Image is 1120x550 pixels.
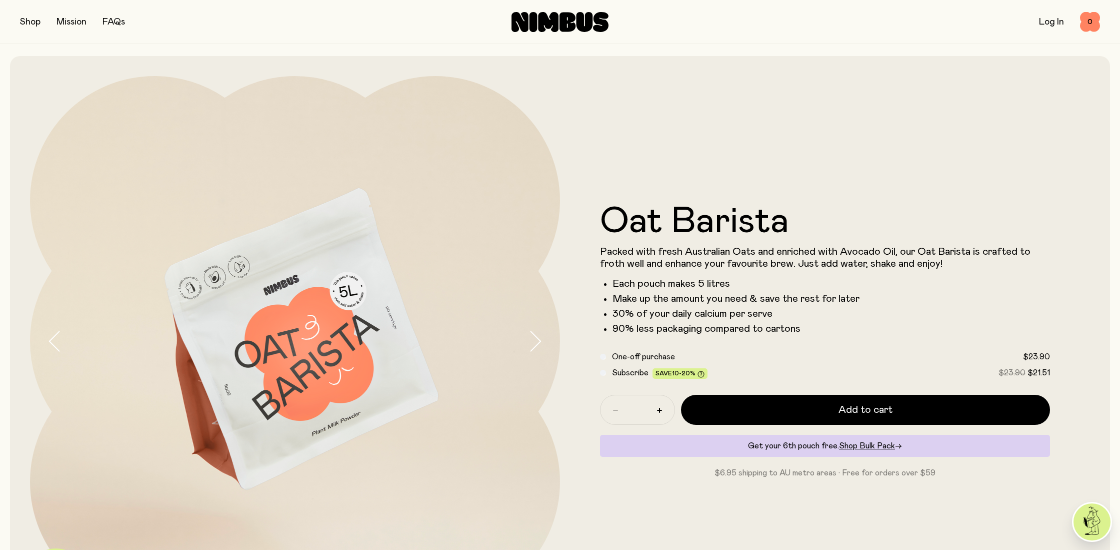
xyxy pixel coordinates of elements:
a: Log In [1039,18,1064,27]
span: $23.90 [1023,353,1050,361]
li: 90% less packaging compared to cartons [612,323,1050,335]
li: Make up the amount you need & save the rest for later [612,293,1050,305]
button: 0 [1080,12,1100,32]
span: 10-20% [672,370,695,376]
p: Packed with fresh Australian Oats and enriched with Avocado Oil, our Oat Barista is crafted to fr... [600,246,1050,270]
img: agent [1073,503,1110,540]
span: Shop Bulk Pack [839,442,895,450]
span: One-off purchase [612,353,675,361]
span: $23.90 [998,369,1025,377]
span: Subscribe [612,369,648,377]
h1: Oat Barista [600,204,1050,240]
p: $6.95 shipping to AU metro areas · Free for orders over $59 [600,467,1050,479]
button: Add to cart [681,395,1050,425]
span: Add to cart [838,403,892,417]
li: Each pouch makes 5 litres [612,278,1050,290]
a: FAQs [102,18,125,27]
a: Shop Bulk Pack→ [839,442,902,450]
span: Save [655,370,704,378]
li: 30% of your daily calcium per serve [612,308,1050,320]
span: $21.51 [1027,369,1050,377]
a: Mission [56,18,86,27]
div: Get your 6th pouch free. [600,435,1050,457]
